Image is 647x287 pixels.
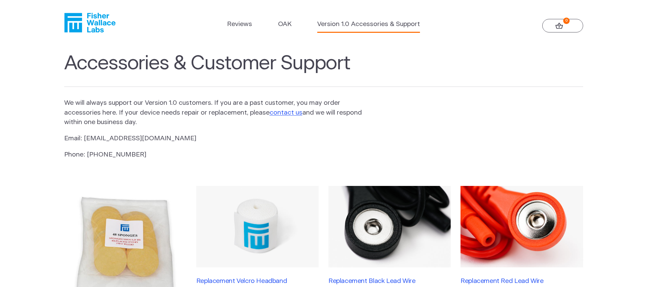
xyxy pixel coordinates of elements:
a: Reviews [227,20,252,29]
img: Replacement Black Lead Wire [328,186,451,268]
h3: Replacement Velcro Headband [196,277,319,285]
a: Fisher Wallace [64,13,116,32]
a: 0 [542,19,583,32]
h1: Accessories & Customer Support [64,52,583,87]
p: Email: [EMAIL_ADDRESS][DOMAIN_NAME] [64,134,363,144]
strong: 0 [563,18,570,24]
a: OAK [278,20,292,29]
img: Replacement Red Lead Wire [461,186,583,268]
h3: Replacement Red Lead Wire [461,277,583,285]
p: We will always support our Version 1.0 customers. If you are a past customer, you may order acces... [64,98,363,127]
a: Version 1.0 Accessories & Support [317,20,420,29]
h3: Replacement Black Lead Wire [328,277,451,285]
p: Phone: [PHONE_NUMBER] [64,150,363,160]
img: Replacement Velcro Headband [196,186,319,268]
a: contact us [270,110,302,116]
